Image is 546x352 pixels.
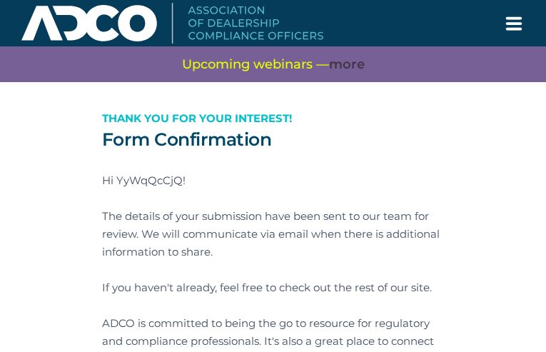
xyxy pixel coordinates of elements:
[102,207,445,261] p: The details of your submission have been sent to our team for review. We will communicate via ema...
[102,109,445,127] p: Thank you for your interest!
[102,278,445,296] p: If you haven't already, feel free to check out the rest of our site.
[102,129,445,150] h2: Form Confirmation
[329,56,365,74] a: more
[182,56,365,74] span: Upcoming webinars —
[21,3,323,43] img: Association of Dealership Compliance Officers logo
[102,171,445,189] p: Hi YyWqQcCjQ!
